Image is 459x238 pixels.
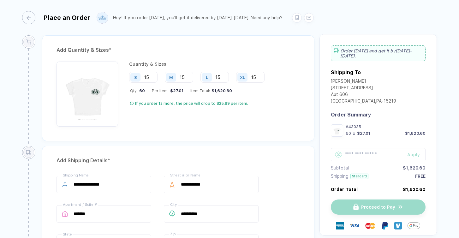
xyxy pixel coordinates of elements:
div: XL [240,75,245,80]
img: express [336,222,344,229]
div: Apt 606 [331,92,396,98]
div: 60 [346,131,351,136]
div: Add Quantity & Sizes [57,45,300,55]
div: Hey! If you order [DATE], you'll get it delivered by [DATE]–[DATE]. Need any help? [113,15,283,21]
div: Quantity & Sizes [129,62,269,67]
span: 60 [138,88,145,93]
div: [STREET_ADDRESS] [331,85,396,92]
div: Qty: [130,88,145,93]
div: Subtotal [331,165,349,170]
div: [GEOGRAPHIC_DATA] , PA - 15219 [331,98,396,105]
div: $1,620.60 [403,165,426,170]
img: visa [349,221,360,231]
div: If you order 12 more, the price will drop to $25.89 per item. [135,101,248,106]
div: $1,620.60 [405,131,426,136]
img: Paypal [381,222,389,229]
div: FREE [415,174,426,179]
img: master-card [365,221,375,231]
img: 1753971631526kvyhl_nt_front.png [60,65,115,120]
div: #43035 [346,124,426,129]
img: user profile [97,12,108,23]
div: Order Total [331,187,358,192]
div: Order [DATE] and get it by [DATE]–[DATE] . [331,45,426,61]
img: Venmo [394,222,402,229]
div: S [134,75,137,80]
div: Shipping To [331,69,361,75]
div: [PERSON_NAME] [331,79,396,85]
div: Apply [407,152,426,157]
div: Add Shipping Details [57,156,300,166]
div: M [169,75,173,80]
div: Per Item: [152,88,183,93]
button: Apply [399,148,426,161]
img: GPay [408,219,420,232]
div: $27.01 [357,131,370,136]
div: L [206,75,208,80]
div: x [352,131,356,136]
div: $27.01 [169,88,183,93]
img: 1753971631526kvyhl_nt_front.png [332,126,342,135]
div: Order Summary [331,112,426,118]
div: Item Total: [190,88,232,93]
div: $1,620.60 [403,187,426,192]
div: Place an Order [43,14,90,21]
div: $1,620.60 [210,88,232,93]
div: Standard [350,174,368,179]
div: Shipping [331,174,349,179]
